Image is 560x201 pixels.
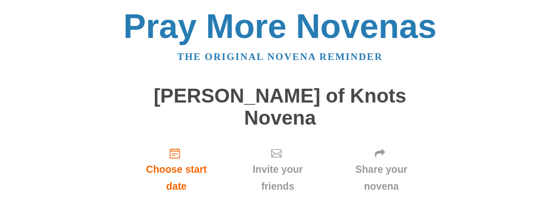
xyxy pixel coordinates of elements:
[339,161,424,195] span: Share your novena
[227,139,329,200] div: Click "Next" to confirm your start date first.
[237,161,318,195] span: Invite your friends
[136,161,216,195] span: Choose start date
[329,139,434,200] div: Click "Next" to confirm your start date first.
[126,139,227,200] a: Choose start date
[177,51,383,62] a: The original novena reminder
[126,85,434,129] h1: [PERSON_NAME] of Knots Novena
[124,7,437,45] a: Pray More Novenas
